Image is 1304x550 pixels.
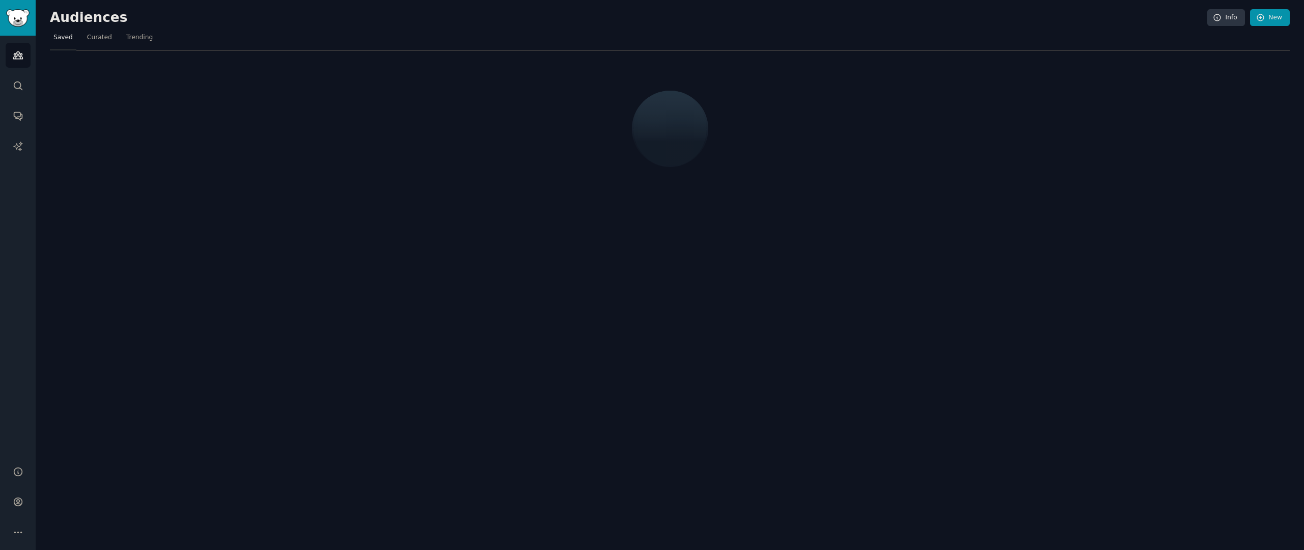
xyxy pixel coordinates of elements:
span: Trending [126,33,153,42]
a: New [1250,9,1290,26]
img: GummySearch logo [6,9,30,27]
a: Curated [84,30,116,50]
h2: Audiences [50,10,1207,26]
span: Saved [53,33,73,42]
span: Curated [87,33,112,42]
a: Saved [50,30,76,50]
a: Trending [123,30,156,50]
a: Info [1207,9,1245,26]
